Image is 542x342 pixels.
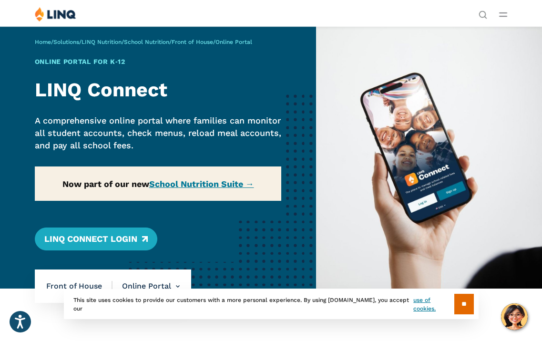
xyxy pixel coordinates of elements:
strong: LINQ Connect [35,78,167,101]
p: A comprehensive online portal where families can monitor all student accounts, check menus, reloa... [35,114,282,151]
a: Front of House [172,39,213,45]
button: Open Search Bar [479,10,487,18]
div: This site uses cookies to provide our customers with a more personal experience. By using [DOMAIN... [64,289,479,319]
nav: Utility Navigation [479,7,487,18]
button: Hello, have a question? Let’s chat. [501,303,528,330]
a: use of cookies. [413,296,454,313]
a: LINQ Nutrition [82,39,122,45]
img: LINQ | K‑12 Software [35,7,76,21]
h1: Online Portal for K‑12 [35,57,282,67]
li: Online Portal [112,269,180,303]
span: Front of House [46,281,112,291]
a: LINQ Connect Login [35,228,157,250]
strong: Now part of our new [62,179,254,189]
a: Solutions [53,39,79,45]
a: School Nutrition [124,39,169,45]
span: Online Portal [215,39,252,45]
a: Home [35,39,51,45]
button: Open Main Menu [499,9,507,20]
span: / / / / / [35,39,252,45]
